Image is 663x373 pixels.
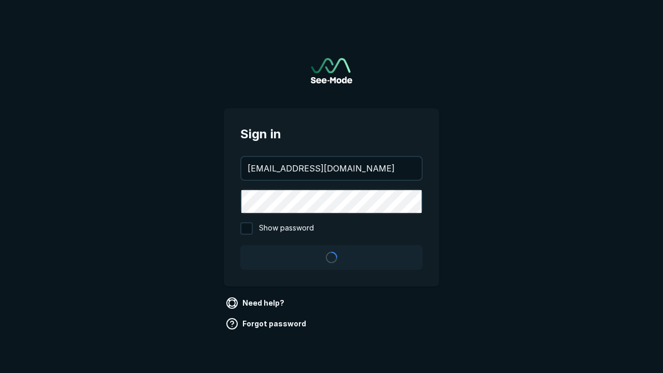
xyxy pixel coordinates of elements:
span: Sign in [240,125,423,144]
a: Forgot password [224,315,310,332]
input: your@email.com [241,157,422,180]
a: Need help? [224,295,289,311]
a: Go to sign in [311,58,352,83]
span: Show password [259,222,314,235]
img: See-Mode Logo [311,58,352,83]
